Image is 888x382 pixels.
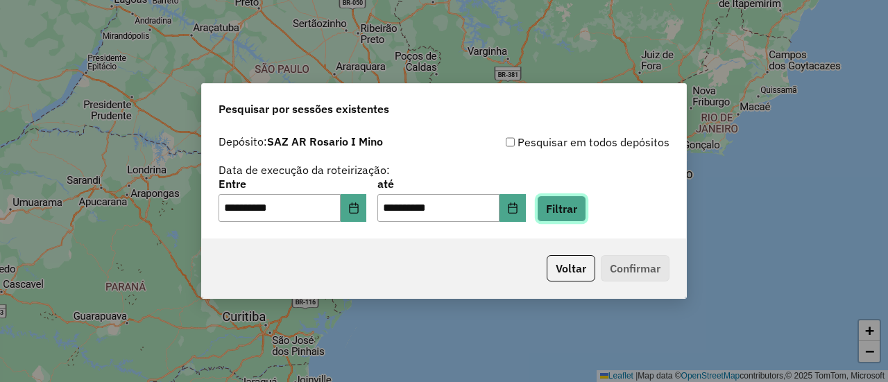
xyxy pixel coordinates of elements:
[219,133,383,150] label: Depósito:
[444,134,669,150] div: Pesquisar em todos depósitos
[219,175,366,192] label: Entre
[377,175,525,192] label: até
[537,196,586,222] button: Filtrar
[499,194,526,222] button: Choose Date
[219,162,390,178] label: Data de execução da roteirização:
[547,255,595,281] button: Voltar
[267,134,383,148] strong: SAZ AR Rosario I Mino
[341,194,367,222] button: Choose Date
[219,101,389,117] span: Pesquisar por sessões existentes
